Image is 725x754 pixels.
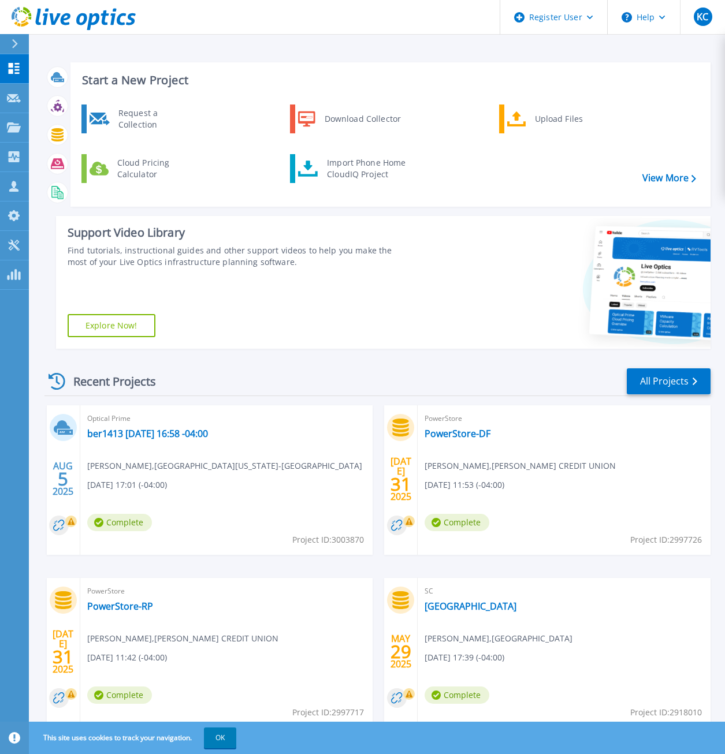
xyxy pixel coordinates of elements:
div: Request a Collection [113,107,197,130]
span: Project ID: 3003870 [292,533,364,546]
span: [PERSON_NAME] , [GEOGRAPHIC_DATA] [425,632,572,645]
a: All Projects [627,368,711,394]
span: [PERSON_NAME] , [GEOGRAPHIC_DATA][US_STATE]-[GEOGRAPHIC_DATA] [87,460,362,472]
span: [PERSON_NAME] , [PERSON_NAME] CREDIT UNION [425,460,616,472]
a: Explore Now! [68,314,155,337]
span: 5 [58,474,68,484]
div: AUG 2025 [52,458,74,500]
div: Find tutorials, instructional guides and other support videos to help you make the most of your L... [68,245,408,268]
a: Download Collector [290,104,408,133]
span: Project ID: 2918010 [630,706,702,719]
span: Optical Prime [87,412,366,425]
span: Project ID: 2997717 [292,706,364,719]
span: PowerStore [87,585,366,598]
span: Complete [87,686,152,704]
span: This site uses cookies to track your navigation. [32,727,236,748]
span: [DATE] 11:53 (-04:00) [425,479,504,491]
a: View More [642,173,696,184]
button: OK [204,727,236,748]
div: [DATE] 2025 [52,630,74,673]
span: 31 [53,652,73,662]
span: SC [425,585,704,598]
span: 31 [391,479,411,489]
span: [DATE] 17:39 (-04:00) [425,651,504,664]
a: PowerStore-RP [87,600,153,612]
span: [DATE] 11:42 (-04:00) [87,651,167,664]
span: KC [697,12,708,21]
span: Complete [425,514,489,531]
div: MAY 2025 [390,630,412,673]
a: Cloud Pricing Calculator [81,154,200,183]
a: [GEOGRAPHIC_DATA] [425,600,516,612]
a: ber1413 [DATE] 16:58 -04:00 [87,428,208,439]
span: PowerStore [425,412,704,425]
div: Recent Projects [44,367,172,395]
span: Project ID: 2997726 [630,533,702,546]
a: PowerStore-DF [425,428,490,439]
span: Complete [87,514,152,531]
span: [PERSON_NAME] , [PERSON_NAME] CREDIT UNION [87,632,278,645]
span: [DATE] 17:01 (-04:00) [87,479,167,491]
span: 29 [391,647,411,656]
span: Complete [425,686,489,704]
div: Import Phone Home CloudIQ Project [321,157,411,180]
a: Request a Collection [81,104,200,133]
div: Download Collector [319,107,406,130]
div: Upload Files [529,107,615,130]
h3: Start a New Project [82,74,696,87]
div: Cloud Pricing Calculator [111,157,197,180]
a: Upload Files [499,104,618,133]
div: Support Video Library [68,225,408,240]
div: [DATE] 2025 [390,458,412,500]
